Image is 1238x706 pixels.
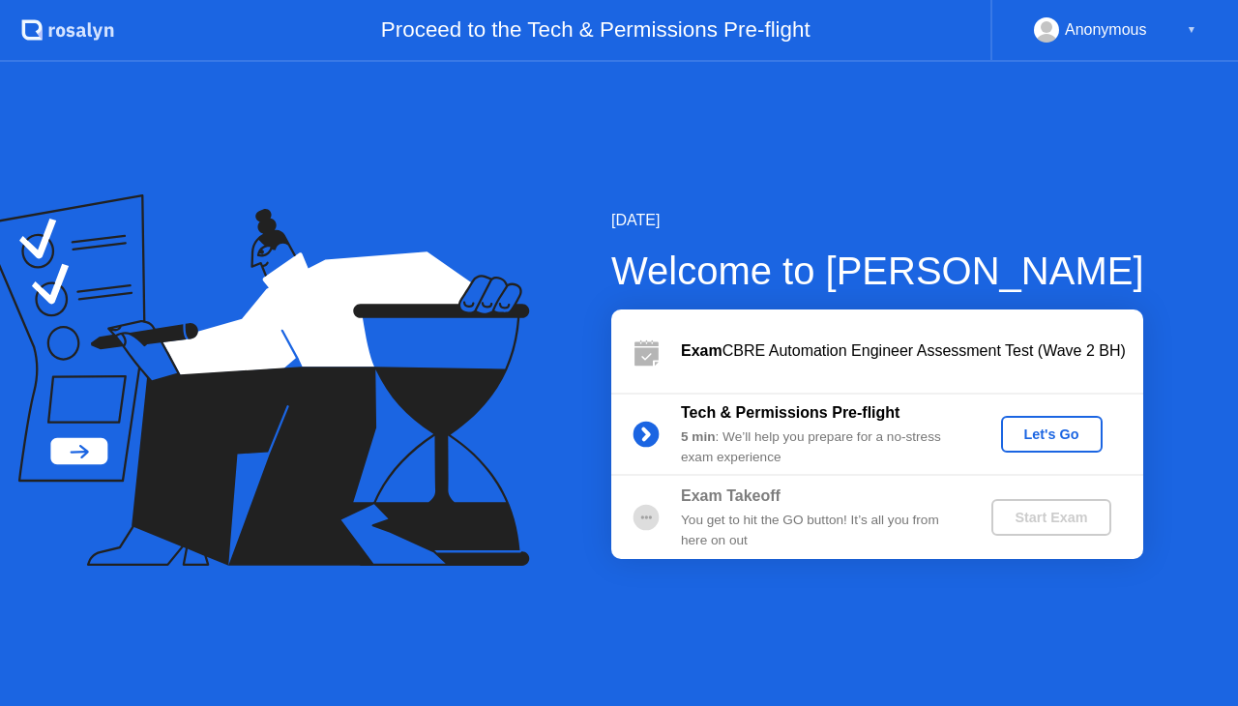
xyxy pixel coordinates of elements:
[681,427,959,467] div: : We’ll help you prepare for a no-stress exam experience
[1009,427,1095,442] div: Let's Go
[681,339,1143,363] div: CBRE Automation Engineer Assessment Test (Wave 2 BH)
[611,209,1144,232] div: [DATE]
[681,342,722,359] b: Exam
[991,499,1110,536] button: Start Exam
[681,511,959,550] div: You get to hit the GO button! It’s all you from here on out
[681,404,899,421] b: Tech & Permissions Pre-flight
[611,242,1144,300] div: Welcome to [PERSON_NAME]
[681,429,716,444] b: 5 min
[1001,416,1103,453] button: Let's Go
[1187,17,1196,43] div: ▼
[999,510,1103,525] div: Start Exam
[681,487,781,504] b: Exam Takeoff
[1065,17,1147,43] div: Anonymous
